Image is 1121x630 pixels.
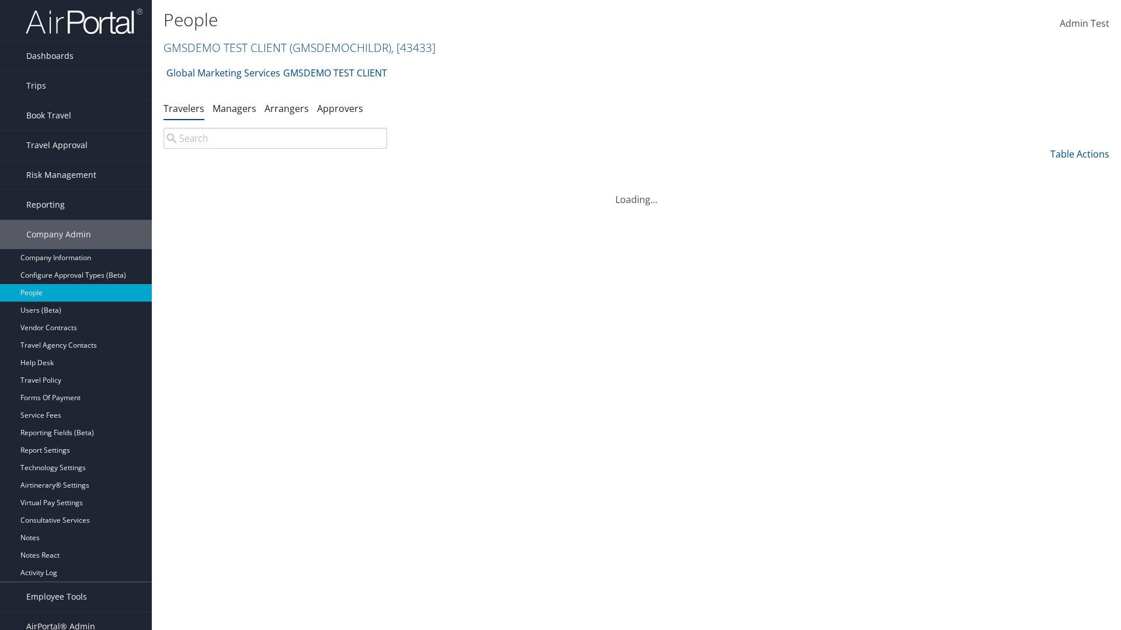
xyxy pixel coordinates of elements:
span: ( GMSDEMOCHILDR ) [290,40,391,55]
span: Book Travel [26,101,71,130]
a: Managers [213,102,256,115]
a: Arrangers [264,102,309,115]
a: Global Marketing Services [166,61,280,85]
span: Trips [26,71,46,100]
a: Admin Test [1060,6,1109,42]
input: Search [163,128,387,149]
span: Company Admin [26,220,91,249]
a: Approvers [317,102,363,115]
span: Admin Test [1060,17,1109,30]
span: Risk Management [26,160,96,190]
a: Travelers [163,102,204,115]
img: airportal-logo.png [26,8,142,35]
span: Travel Approval [26,131,88,160]
a: GMSDEMO TEST CLIENT [163,40,436,55]
a: GMSDEMO TEST CLIENT [283,61,387,85]
div: Loading... [163,178,1109,206]
span: Employee Tools [26,582,87,611]
span: , [ 43433 ] [391,40,436,55]
span: Dashboards [26,41,74,71]
a: Table Actions [1050,148,1109,160]
span: Reporting [26,190,65,219]
h1: People [163,8,794,32]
